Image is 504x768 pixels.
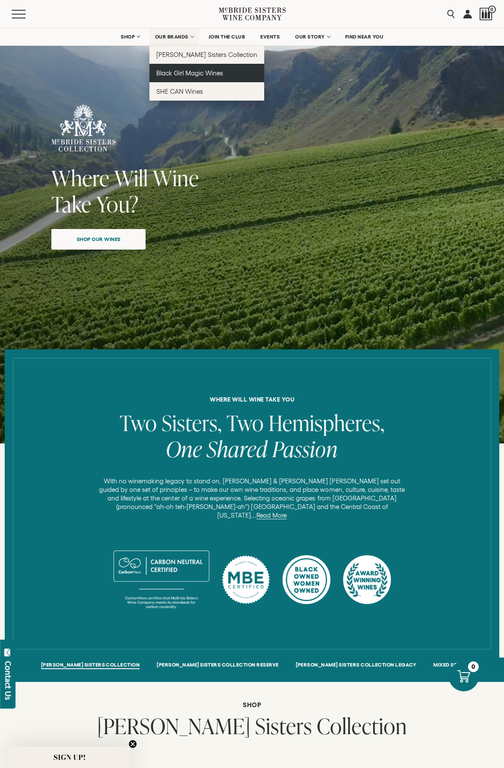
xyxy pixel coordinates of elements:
a: SHOP [115,28,145,45]
span: JOIN THE CLUB [209,34,245,40]
span: SHOP [121,34,135,40]
h6: where will wine take you [11,396,493,402]
a: [PERSON_NAME] SISTERS COLLECTION [41,662,140,669]
span: SIGN UP! [54,752,86,762]
div: SIGN UP!Close teaser [9,747,130,768]
div: Contact Us [4,661,12,700]
a: [PERSON_NAME] SISTERS COLLECTION RESERVE [157,662,278,669]
a: Read More [256,512,286,519]
span: Hemispheres, [268,408,385,438]
span: OUR BRANDS [155,34,188,40]
a: [PERSON_NAME] SISTERS COLLECTION LEGACY [296,662,417,669]
span: EVENTS [260,34,280,40]
span: Shop our wines [62,231,136,247]
span: Collection [317,711,407,741]
a: OUR STORY [289,28,335,45]
span: SHE CAN Wines [156,88,203,95]
span: FIND NEAR YOU [345,34,384,40]
a: EVENTS [255,28,285,45]
span: You? [96,189,139,219]
span: Sisters, [161,408,221,438]
a: MIXED SETS [433,662,463,669]
span: One [166,434,202,464]
a: JOIN THE CLUB [203,28,251,45]
span: 0 [488,6,496,13]
a: Black Girl Magic Wines [149,64,265,82]
a: [PERSON_NAME] Sisters Collection [149,45,265,64]
p: With no winemaking legacy to stand on, [PERSON_NAME] & [PERSON_NAME] [PERSON_NAME] set out guided... [94,477,410,520]
span: Two [119,408,157,438]
span: OUR STORY [295,34,325,40]
span: Sisters [255,711,312,741]
div: 0 [468,661,479,672]
a: SHE CAN Wines [149,82,265,101]
a: Shop our wines [51,229,146,250]
span: Will [114,163,148,193]
span: Shared [207,434,268,464]
button: Close teaser [128,740,137,748]
span: Where [51,163,110,193]
span: Wine [153,163,199,193]
span: [PERSON_NAME] Sisters Collection [156,51,258,58]
span: Take [51,189,92,219]
span: Two [227,408,264,438]
span: [PERSON_NAME] [97,711,251,741]
a: FIND NEAR YOU [340,28,389,45]
span: Passion [272,434,338,464]
button: Mobile Menu Trigger [12,10,42,18]
span: Black Girl Magic Wines [156,69,223,77]
a: OUR BRANDS [149,28,199,45]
